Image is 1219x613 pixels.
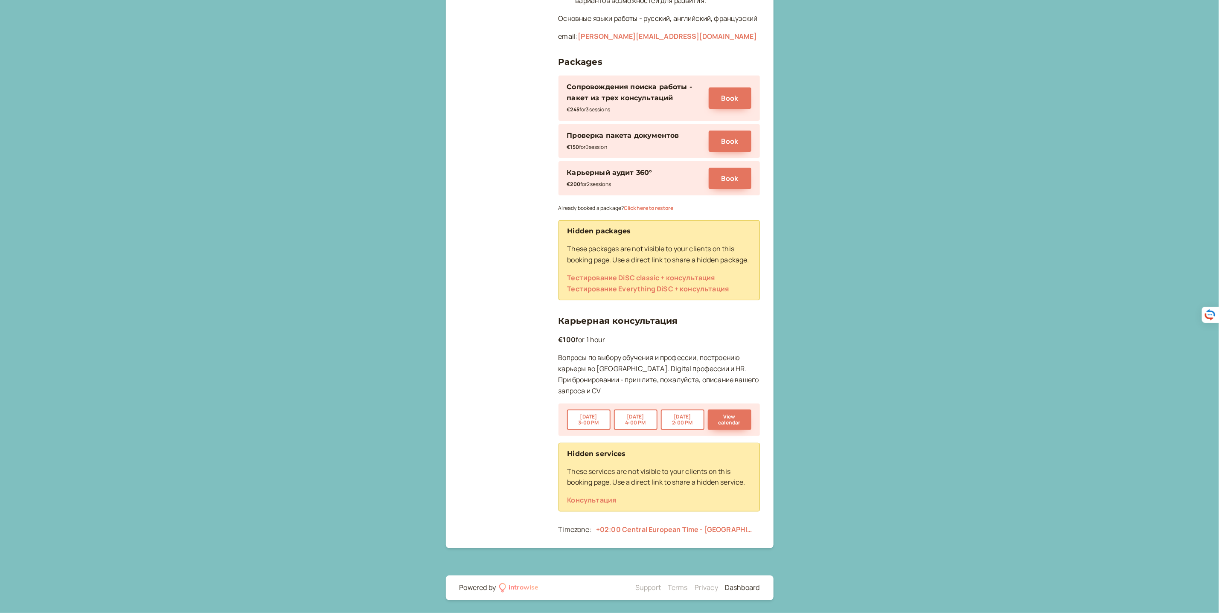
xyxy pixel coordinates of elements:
[709,131,751,152] button: Book
[567,143,579,151] b: €150
[567,180,611,188] small: for 2 session s
[567,130,700,152] div: Проверка пакета документов€150for0session
[695,583,718,592] a: Privacy
[559,55,760,69] h3: Packages
[567,448,751,459] h4: Hidden services
[635,583,661,592] a: Support
[567,495,617,505] a: Консультация
[709,168,751,189] button: Book
[559,352,760,397] p: Вопросы по выбору обучения и профессии, построению карьеры во [GEOGRAPHIC_DATA]. Digital професси...
[624,205,674,211] button: Click here to restore
[559,31,760,42] p: email:
[567,143,607,151] small: for 0 session
[725,583,759,592] a: Dashboard
[559,335,576,344] b: €100
[559,334,760,346] p: for 1 hour
[578,32,757,41] a: [PERSON_NAME][EMAIL_ADDRESS][DOMAIN_NAME]
[460,582,496,593] div: Powered by
[567,167,700,189] div: Карьерный аудит 360°€200for2sessions
[559,316,678,326] a: Карьерная консультация
[509,582,538,593] div: introwise
[499,582,539,593] a: introwise
[567,180,581,188] b: €200
[559,13,760,24] p: Основные языки работы - русский, английский, французский
[567,81,700,115] div: Сопровождения поиска работы - пакет из трех консультаций€245for3sessions
[567,466,751,488] p: These services are not visible to your clients on this booking page. Use a direct link to share a...
[559,204,674,212] small: Already booked a package?
[567,273,715,282] a: Тестирование DiSC classic + консультация
[559,524,592,535] div: Timezone:
[708,410,751,430] button: View calendar
[709,87,751,109] button: Book
[567,106,580,113] b: €245
[567,167,652,178] div: Карьерный аудит 360°
[614,410,658,430] button: [DATE]4:00 PM
[567,106,611,113] small: for 3 session s
[567,226,751,237] h4: Hidden packages
[567,244,751,266] p: These packages are not visible to your clients on this booking page. Use a direct link to share a...
[567,130,679,141] div: Проверка пакета документов
[567,410,611,430] button: [DATE]3:00 PM
[661,410,704,430] button: [DATE]2:00 PM
[668,583,688,592] a: Terms
[567,284,729,293] a: Тестирование Everything DiSC + консультация
[567,81,700,104] div: Сопровождения поиска работы - пакет из трех консультаций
